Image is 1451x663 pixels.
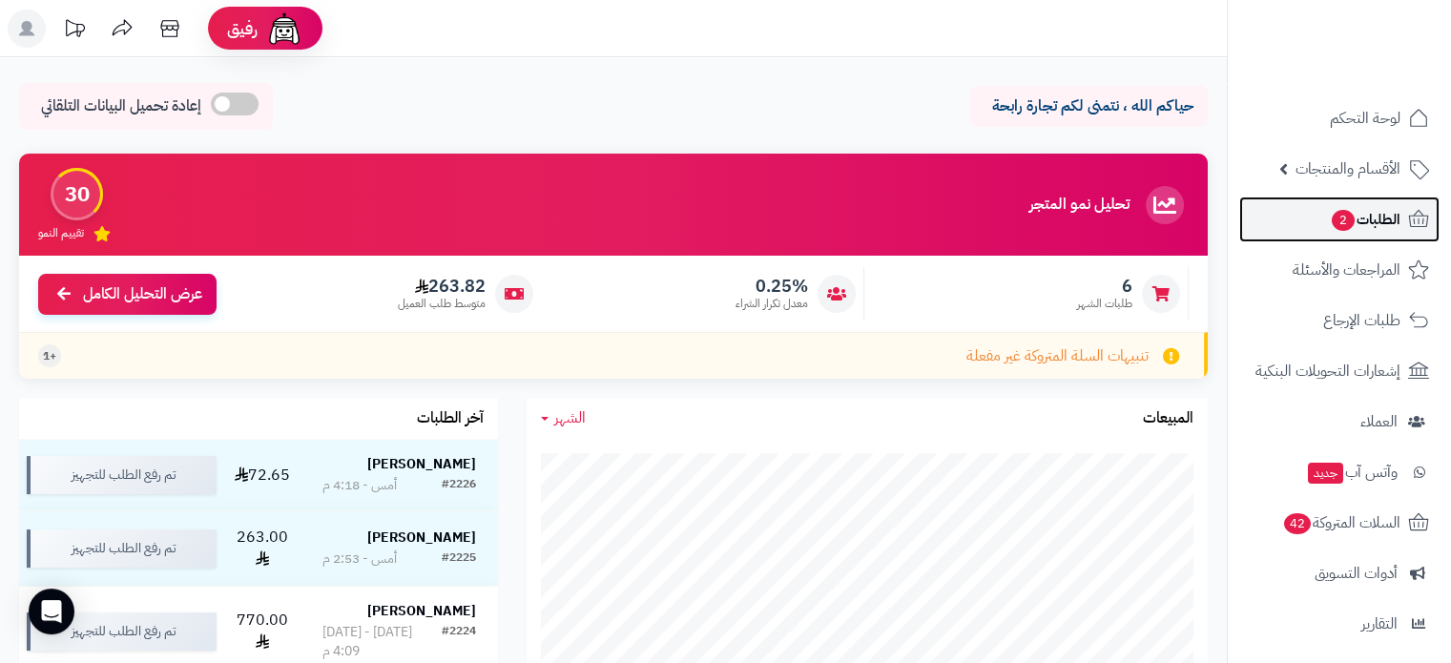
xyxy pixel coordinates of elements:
[1239,399,1440,445] a: العملاء
[1315,560,1398,587] span: أدوات التسويق
[38,274,217,315] a: عرض التحليل الكامل
[966,345,1149,367] span: تنبيهات السلة المتروكة غير مفعلة
[265,10,303,48] img: ai-face.png
[1239,601,1440,647] a: التقارير
[442,623,476,661] div: #2224
[398,276,486,297] span: 263.82
[1308,463,1343,484] span: جديد
[1239,348,1440,394] a: إشعارات التحويلات البنكية
[322,476,397,495] div: أمس - 4:18 م
[1321,44,1433,84] img: logo-2.png
[38,225,84,241] span: تقييم النمو
[1239,449,1440,495] a: وآتس آبجديد
[736,296,808,312] span: معدل تكرار الشراء
[1239,247,1440,293] a: المراجعات والأسئلة
[1323,307,1400,334] span: طلبات الإرجاع
[736,276,808,297] span: 0.25%
[1077,276,1132,297] span: 6
[1239,298,1440,343] a: طلبات الإرجاع
[1239,550,1440,596] a: أدوات التسويق
[41,95,201,117] span: إعادة تحميل البيانات التلقائي
[1077,296,1132,312] span: طلبات الشهر
[43,348,56,364] span: +1
[1306,459,1398,486] span: وآتس آب
[1330,105,1400,132] span: لوحة التحكم
[1361,611,1398,637] span: التقارير
[1239,197,1440,242] a: الطلبات2
[367,454,476,474] strong: [PERSON_NAME]
[1239,95,1440,141] a: لوحة التحكم
[984,95,1193,117] p: حياكم الله ، نتمنى لكم تجارة رابحة
[322,623,442,661] div: [DATE] - [DATE] 4:09 م
[1255,358,1400,384] span: إشعارات التحويلات البنكية
[51,10,98,52] a: تحديثات المنصة
[1282,509,1400,536] span: السلات المتروكة
[554,406,586,429] span: الشهر
[367,528,476,548] strong: [PERSON_NAME]
[83,283,202,305] span: عرض التحليل الكامل
[1293,257,1400,283] span: المراجعات والأسئلة
[224,511,301,586] td: 263.00
[1143,410,1193,427] h3: المبيعات
[1029,197,1130,214] h3: تحليل نمو المتجر
[367,601,476,621] strong: [PERSON_NAME]
[541,407,586,429] a: الشهر
[27,456,217,494] div: تم رفع الطلب للتجهيز
[224,440,301,510] td: 72.65
[442,549,476,569] div: #2225
[417,410,484,427] h3: آخر الطلبات
[27,612,217,651] div: تم رفع الطلب للتجهيز
[27,529,217,568] div: تم رفع الطلب للتجهيز
[1330,206,1400,233] span: الطلبات
[1296,155,1400,182] span: الأقسام والمنتجات
[1360,408,1398,435] span: العملاء
[1284,513,1312,535] span: 42
[398,296,486,312] span: متوسط طلب العميل
[29,589,74,634] div: Open Intercom Messenger
[1332,210,1356,232] span: 2
[227,17,258,40] span: رفيق
[322,549,397,569] div: أمس - 2:53 م
[442,476,476,495] div: #2226
[1239,500,1440,546] a: السلات المتروكة42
